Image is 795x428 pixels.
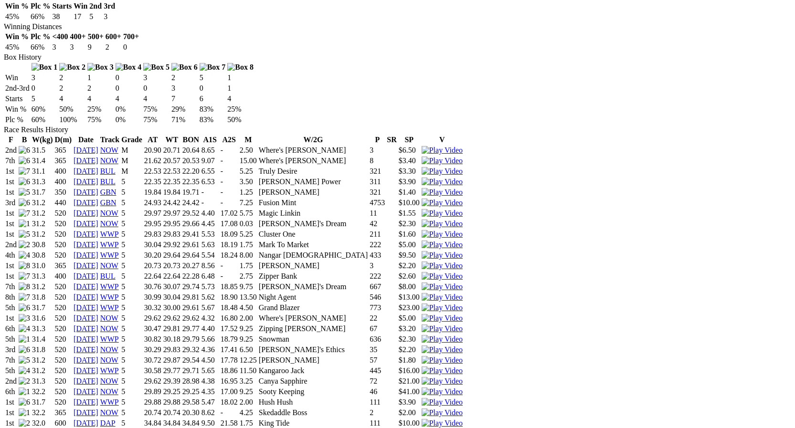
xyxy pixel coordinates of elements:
[100,408,118,417] a: NOW
[227,63,254,72] img: Box 8
[5,135,17,145] th: F
[87,94,114,104] td: 4
[52,42,68,52] td: 3
[227,104,254,114] td: 25%
[74,177,98,186] a: [DATE]
[422,335,463,343] a: View replay
[19,377,30,386] img: 2
[121,177,143,187] td: 5
[100,366,119,375] a: WWP
[422,293,463,301] a: View replay
[144,167,162,176] td: 22.53
[258,167,368,176] td: Truly Desire
[54,188,73,197] td: 350
[422,167,463,176] img: Play Video
[121,156,143,166] td: M
[144,188,162,197] td: 19.84
[422,146,463,155] img: Play Video
[144,177,162,187] td: 22.35
[220,188,238,197] td: -
[73,12,88,21] td: 17
[200,63,226,72] img: Box 7
[74,398,98,406] a: [DATE]
[74,251,98,259] a: [DATE]
[422,198,463,207] a: View replay
[220,146,238,155] td: -
[19,335,30,344] img: 1
[220,167,238,176] td: -
[105,42,122,52] td: 2
[422,261,463,270] a: View replay
[19,251,30,260] img: 4
[74,167,98,175] a: [DATE]
[74,146,98,154] a: [DATE]
[32,146,53,155] td: 31.5
[4,125,791,134] div: Race Results History
[74,314,98,322] a: [DATE]
[422,408,463,417] img: Play Video
[369,167,385,176] td: 321
[115,94,142,104] td: 4
[52,1,72,11] th: Starts
[32,188,53,197] td: 31.7
[19,157,30,165] img: 6
[100,261,118,270] a: NOW
[422,408,463,417] a: View replay
[227,73,254,83] td: 1
[143,63,170,72] img: Box 5
[19,146,30,155] img: 6
[74,419,98,427] a: [DATE]
[422,377,463,385] a: View replay
[5,167,17,176] td: 1st
[422,177,463,186] a: View replay
[31,104,58,114] td: 60%
[74,293,98,301] a: [DATE]
[52,32,68,42] th: <400
[398,135,420,145] th: SP
[199,115,226,125] td: 83%
[369,156,385,166] td: 8
[31,73,58,83] td: 3
[422,335,463,344] img: Play Video
[54,156,73,166] td: 365
[74,387,98,396] a: [DATE]
[5,115,30,125] td: Plc %
[100,419,116,427] a: DAP
[422,282,463,291] img: Play Video
[121,135,143,145] th: Grade
[74,408,98,417] a: [DATE]
[422,219,463,228] img: Play Video
[143,73,170,83] td: 3
[5,1,29,11] th: Win %
[258,146,368,155] td: Where's [PERSON_NAME]
[123,42,139,52] td: 0
[171,104,198,114] td: 29%
[4,22,791,31] div: Winning Distances
[422,398,463,406] a: View replay
[227,94,254,104] td: 4
[171,115,198,125] td: 71%
[258,177,368,187] td: [PERSON_NAME] Power
[121,188,143,197] td: 5
[74,282,98,291] a: [DATE]
[143,104,170,114] td: 75%
[182,188,200,197] td: 19.71
[5,32,29,42] th: Win %
[121,146,143,155] td: M
[32,63,58,72] img: Box 1
[100,219,118,228] a: NOW
[87,63,114,72] img: Box 3
[19,419,30,428] img: 2
[171,73,198,83] td: 2
[239,188,257,197] td: 1.25
[115,73,142,83] td: 0
[163,167,181,176] td: 22.53
[220,177,238,187] td: -
[19,303,30,312] img: 6
[74,345,98,354] a: [DATE]
[31,94,58,104] td: 5
[220,135,238,145] th: A2S
[32,135,53,145] th: W(kg)
[19,398,30,407] img: 6
[182,167,200,176] td: 22.20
